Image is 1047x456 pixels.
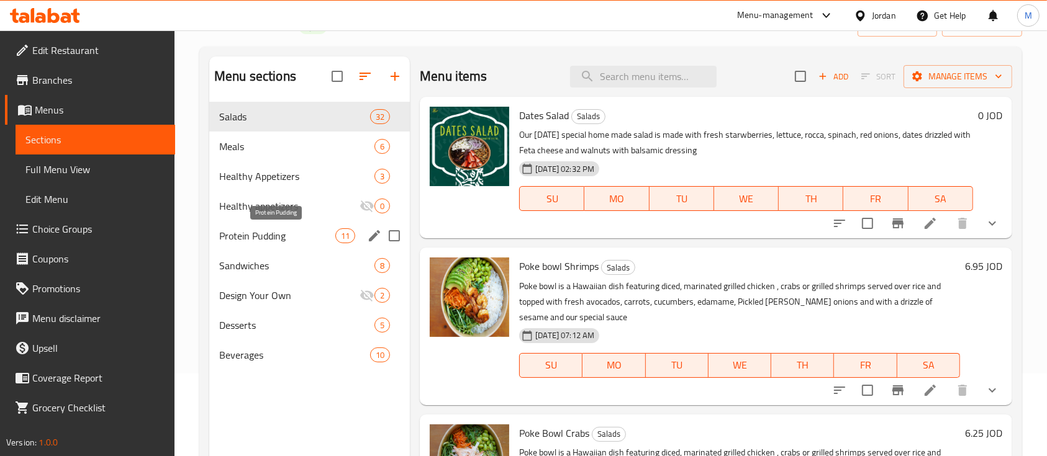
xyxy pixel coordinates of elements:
span: 8 [375,260,389,272]
button: SA [909,186,973,211]
span: [DATE] 02:32 PM [530,163,599,175]
button: TH [771,353,834,378]
div: Salads32 [209,102,410,132]
button: WE [714,186,779,211]
a: Edit Restaurant [5,35,175,65]
div: items [335,228,355,243]
div: Design Your Own2 [209,280,410,310]
button: delete [948,208,977,238]
button: WE [709,353,771,378]
div: items [374,288,390,303]
img: Dates Salad [430,107,509,186]
span: Choice Groups [32,221,165,236]
h2: Menu sections [214,67,296,86]
button: sort-choices [825,208,854,238]
a: Promotions [5,274,175,303]
span: Salads [592,427,625,441]
span: Full Menu View [25,162,165,177]
div: Jordan [872,9,896,22]
span: 0 [375,200,389,212]
a: Branches [5,65,175,95]
svg: Show Choices [985,216,1000,231]
svg: Inactive section [360,288,374,303]
a: Full Menu View [16,154,175,184]
p: Our [DATE] special home made salad is made with fresh starwberries, lettuce, rocca, spinach, red ... [519,127,973,158]
span: Add item [814,67,853,86]
span: TU [651,356,704,374]
h6: 6.25 JOD [965,424,1002,442]
span: M [1025,9,1032,22]
a: Edit menu item [923,383,938,398]
span: FR [839,356,892,374]
span: Edit Menu [25,192,165,207]
div: items [370,347,390,362]
a: Menus [5,95,175,125]
span: Healthy appetizers [219,199,360,213]
div: Beverages10 [209,340,410,370]
span: Upsell [32,341,165,355]
span: Add [817,69,850,84]
span: Dates Salad [519,106,569,125]
div: Healthy Appetizers3 [209,161,410,191]
svg: Inactive section [360,199,374,213]
span: Meals [219,139,374,154]
span: SA [902,356,955,374]
button: show more [977,208,1007,238]
div: Healthy appetizers0 [209,191,410,221]
button: SU [519,186,584,211]
span: Promotions [32,281,165,296]
h2: Menu items [420,67,487,86]
img: Poke bowl Shrimps [430,257,509,337]
button: Branch-specific-item [883,375,913,405]
button: SU [519,353,582,378]
button: SA [897,353,960,378]
span: 10 [371,349,389,361]
button: edit [365,226,384,245]
span: Design Your Own [219,288,360,303]
a: Upsell [5,333,175,363]
span: Salads [219,109,370,124]
span: Coverage Report [32,370,165,385]
span: Desserts [219,318,374,333]
span: Version: [6,434,37,450]
a: Grocery Checklist [5,393,175,422]
a: Edit menu item [923,216,938,231]
span: MO [589,190,644,208]
svg: Show Choices [985,383,1000,398]
span: 3 [375,171,389,182]
a: Edit Menu [16,184,175,214]
div: items [374,169,390,184]
div: Sandwiches [219,258,374,273]
div: Salads [571,109,605,124]
div: Beverages [219,347,370,362]
a: Coverage Report [5,363,175,393]
span: TH [784,190,838,208]
button: TH [779,186,843,211]
span: Menus [35,102,165,117]
span: Select to update [854,377,881,403]
span: Coupons [32,251,165,266]
div: items [374,258,390,273]
div: Meals6 [209,132,410,161]
button: FR [843,186,908,211]
a: Choice Groups [5,214,175,244]
span: Sort sections [350,61,380,91]
span: Sections [25,132,165,147]
span: Select section first [853,67,904,86]
span: Salads [602,261,635,275]
span: WE [714,356,766,374]
span: Protein Pudding [219,228,335,243]
div: items [374,139,390,154]
button: Branch-specific-item [883,208,913,238]
button: TU [650,186,714,211]
div: Desserts5 [209,310,410,340]
div: Sandwiches8 [209,251,410,280]
button: TU [646,353,709,378]
span: import [868,17,927,33]
div: Salads [592,427,626,442]
div: items [370,109,390,124]
span: Edit Restaurant [32,43,165,58]
span: Branches [32,73,165,87]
